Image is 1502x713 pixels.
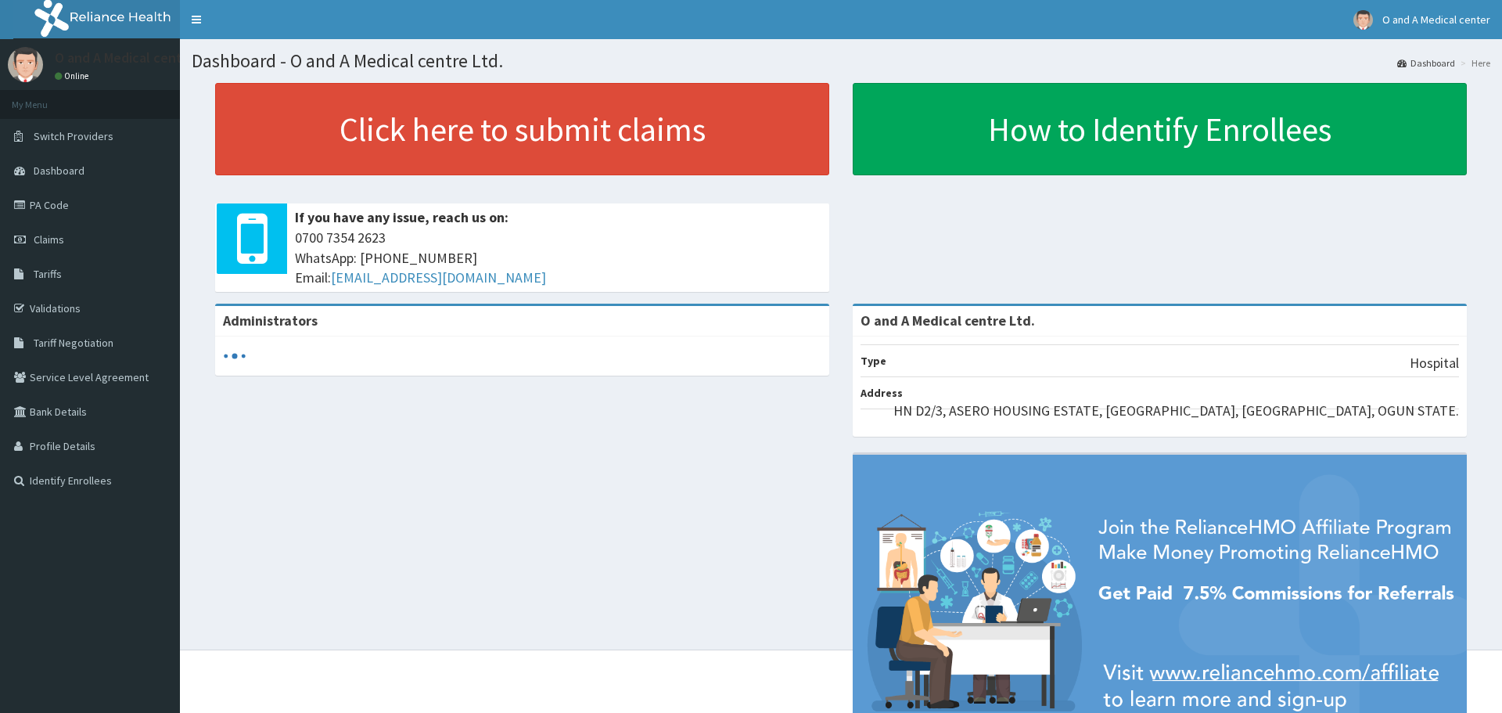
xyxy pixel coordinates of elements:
[893,401,1459,421] p: HN D2/3, ASERO HOUSING ESTATE, [GEOGRAPHIC_DATA], [GEOGRAPHIC_DATA], OGUN STATE.
[861,386,903,400] b: Address
[215,83,829,175] a: Click here to submit claims
[1397,56,1455,70] a: Dashboard
[223,311,318,329] b: Administrators
[192,51,1490,71] h1: Dashboard - O and A Medical centre Ltd.
[295,228,821,288] span: 0700 7354 2623 WhatsApp: [PHONE_NUMBER] Email:
[1353,10,1373,30] img: User Image
[853,83,1467,175] a: How to Identify Enrollees
[1457,56,1490,70] li: Here
[34,232,64,247] span: Claims
[8,47,43,82] img: User Image
[1410,353,1459,373] p: Hospital
[34,336,113,350] span: Tariff Negotiation
[1382,13,1490,27] span: O and A Medical center
[55,51,195,65] p: O and A Medical center
[861,354,886,368] b: Type
[34,164,84,178] span: Dashboard
[34,267,62,281] span: Tariffs
[34,129,113,143] span: Switch Providers
[331,268,546,286] a: [EMAIL_ADDRESS][DOMAIN_NAME]
[223,344,246,368] svg: audio-loading
[55,70,92,81] a: Online
[295,208,508,226] b: If you have any issue, reach us on:
[861,311,1035,329] strong: O and A Medical centre Ltd.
